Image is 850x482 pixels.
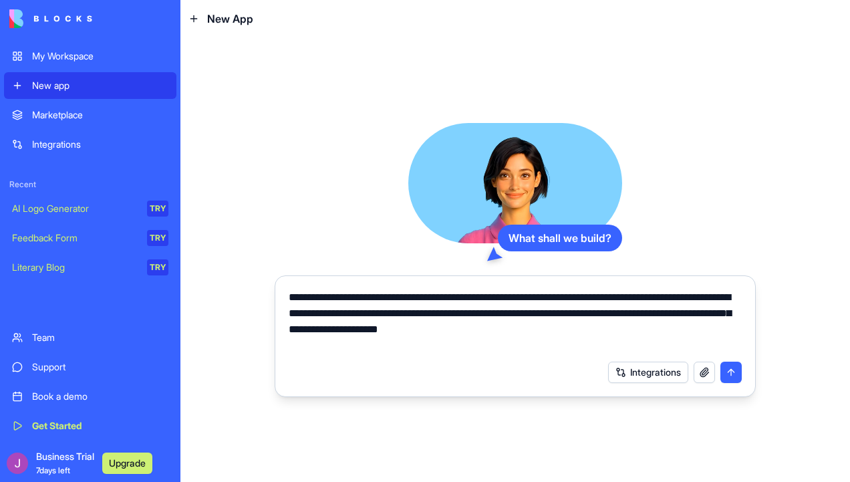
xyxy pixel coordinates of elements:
a: Feedback FormTRY [4,225,176,251]
div: My Workspace [32,49,168,63]
a: Book a demo [4,383,176,410]
div: Feedback Form [12,231,138,245]
button: Upgrade [102,453,152,474]
div: TRY [147,230,168,246]
button: Integrations [608,362,688,383]
a: Literary BlogTRY [4,254,176,281]
a: Support [4,354,176,380]
a: Get Started [4,412,176,439]
img: logo [9,9,92,28]
a: AI Logo GeneratorTRY [4,195,176,222]
div: TRY [147,259,168,275]
span: New App [207,11,253,27]
img: ACg8ocLxRqGCMzHVxGweJCcQVv26q_U7AZfLUO4AwouWlZ2Ig3-aZg=s96-c [7,453,28,474]
div: Team [32,331,168,344]
div: Get Started [32,419,168,433]
span: 7 days left [36,465,70,475]
div: AI Logo Generator [12,202,138,215]
a: Integrations [4,131,176,158]
div: Support [32,360,168,374]
span: Recent [4,179,176,190]
div: Marketplace [32,108,168,122]
div: Book a demo [32,390,168,403]
div: Literary Blog [12,261,138,274]
div: What shall we build? [498,225,622,251]
div: Integrations [32,138,168,151]
div: TRY [147,201,168,217]
div: New app [32,79,168,92]
a: New app [4,72,176,99]
span: Business Trial [36,450,94,477]
a: Team [4,324,176,351]
a: Marketplace [4,102,176,128]
a: My Workspace [4,43,176,70]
